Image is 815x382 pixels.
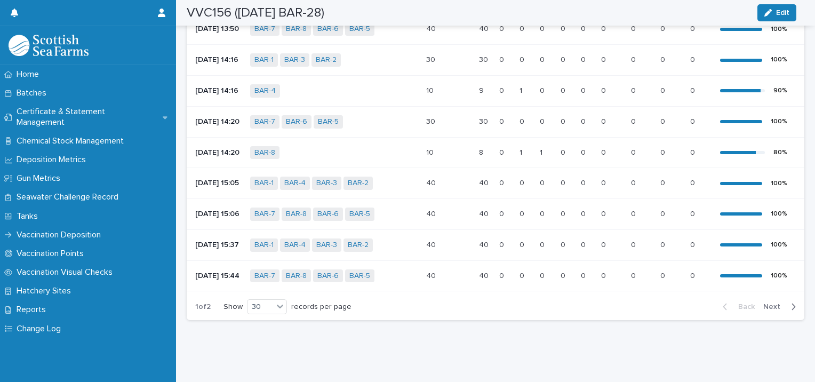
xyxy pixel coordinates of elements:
[187,106,804,137] tr: [DATE] 14:20BAR-7 BAR-6 BAR-5 3030 3030 00 00 00 00 00 00 00 00 00 100%
[690,208,697,219] p: 0
[631,238,638,250] p: 0
[479,208,491,219] p: 40
[12,192,127,202] p: Seawater Challenge Record
[690,238,697,250] p: 0
[187,168,804,199] tr: [DATE] 15:05BAR-1 BAR-4 BAR-3 BAR-2 4040 4040 00 00 00 00 00 00 00 00 00 100%
[561,22,568,34] p: 0
[349,272,370,281] a: BAR-5
[349,25,370,34] a: BAR-5
[540,22,547,34] p: 0
[426,115,437,126] p: 30
[690,84,697,95] p: 0
[348,179,369,188] a: BAR-2
[540,146,545,157] p: 1
[316,179,337,188] a: BAR-3
[499,238,506,250] p: 0
[690,22,697,34] p: 0
[601,53,608,65] p: 0
[690,115,697,126] p: 0
[499,22,506,34] p: 0
[349,210,370,219] a: BAR-5
[286,25,307,34] a: BAR-8
[601,177,608,188] p: 0
[631,269,638,281] p: 0
[581,269,588,281] p: 0
[284,55,305,65] a: BAR-3
[187,5,324,21] h2: VVC156 ([DATE] BAR-28)
[631,53,638,65] p: 0
[254,55,274,65] a: BAR-1
[9,35,89,56] img: uOABhIYSsOPhGJQdTwEw
[771,272,787,280] div: 100 %
[581,177,588,188] p: 0
[479,146,485,157] p: 8
[771,26,787,33] div: 100 %
[601,146,608,157] p: 0
[187,199,804,230] tr: [DATE] 15:06BAR-7 BAR-8 BAR-6 BAR-5 4040 4040 00 00 00 00 00 00 00 00 00 100%
[479,115,490,126] p: 30
[254,241,274,250] a: BAR-1
[660,269,667,281] p: 0
[479,84,486,95] p: 9
[317,210,339,219] a: BAR-6
[187,45,804,76] tr: [DATE] 14:16BAR-1 BAR-3 BAR-2 3030 3030 00 00 00 00 00 00 00 00 00 100%
[773,87,787,94] div: 90 %
[581,84,588,95] p: 0
[631,84,638,95] p: 0
[540,208,547,219] p: 0
[499,177,506,188] p: 0
[520,53,526,65] p: 0
[254,272,275,281] a: BAR-7
[660,238,667,250] p: 0
[660,22,667,34] p: 0
[12,69,47,79] p: Home
[426,208,438,219] p: 40
[316,55,337,65] a: BAR-2
[12,211,46,221] p: Tanks
[499,53,506,65] p: 0
[499,269,506,281] p: 0
[540,269,547,281] p: 0
[499,84,506,95] p: 0
[561,115,568,126] p: 0
[690,53,697,65] p: 0
[12,249,92,259] p: Vaccination Points
[286,210,307,219] a: BAR-8
[690,146,697,157] p: 0
[601,208,608,219] p: 0
[254,148,275,157] a: BAR-8
[660,53,667,65] p: 0
[581,146,588,157] p: 0
[601,22,608,34] p: 0
[660,146,667,157] p: 0
[12,173,69,184] p: Gun Metrics
[12,136,132,146] p: Chemical Stock Management
[317,272,339,281] a: BAR-6
[187,137,804,168] tr: [DATE] 14:20BAR-8 1010 88 00 11 11 00 00 00 00 00 00 80%
[520,238,526,250] p: 0
[254,179,274,188] a: BAR-1
[12,267,121,277] p: Vaccination Visual Checks
[291,303,351,312] p: records per page
[479,238,491,250] p: 40
[631,22,638,34] p: 0
[187,75,804,106] tr: [DATE] 14:16BAR-4 1010 99 00 11 00 00 00 00 00 00 00 90%
[254,25,275,34] a: BAR-7
[12,107,163,127] p: Certificate & Statement Management
[499,115,506,126] p: 0
[12,305,54,315] p: Reports
[631,177,638,188] p: 0
[195,86,242,95] p: [DATE] 14:16
[690,177,697,188] p: 0
[348,241,369,250] a: BAR-2
[254,210,275,219] a: BAR-7
[581,238,588,250] p: 0
[284,241,306,250] a: BAR-4
[195,272,242,281] p: [DATE] 15:44
[187,229,804,260] tr: [DATE] 15:37BAR-1 BAR-4 BAR-3 BAR-2 4040 4040 00 00 00 00 00 00 00 00 00 100%
[757,4,796,21] button: Edit
[187,260,804,291] tr: [DATE] 15:44BAR-7 BAR-8 BAR-6 BAR-5 4040 4040 00 00 00 00 00 00 00 00 00 100%
[195,148,242,157] p: [DATE] 14:20
[12,88,55,98] p: Batches
[195,117,242,126] p: [DATE] 14:20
